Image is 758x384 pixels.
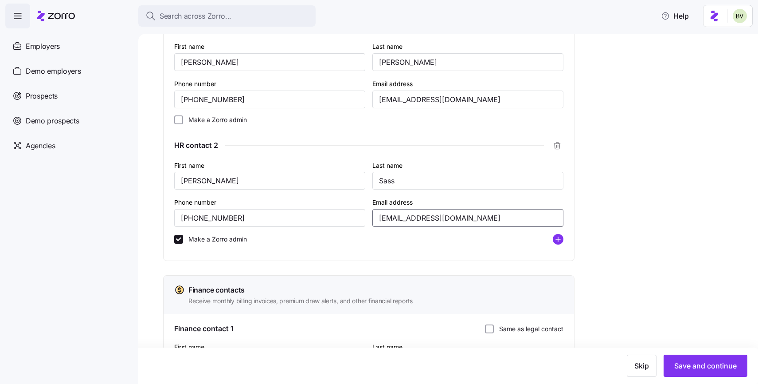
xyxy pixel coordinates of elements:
[174,42,204,51] label: First name
[26,66,81,77] span: Demo employers
[372,91,563,108] input: Type email address
[661,11,689,21] span: Help
[174,209,365,227] input: (212) 456-7890
[372,198,413,207] label: Email address
[5,108,131,133] a: Demo prospects
[664,355,747,377] button: Save and continue
[372,79,413,89] label: Email address
[160,11,231,22] span: Search across Zorro...
[5,83,131,108] a: Prospects
[188,297,413,305] span: Receive monthly billing invoices, premium draw alerts, and other financial reports
[674,360,737,371] span: Save and continue
[174,91,365,108] input: (212) 456-7890
[174,53,365,71] input: Type first name
[26,91,58,102] span: Prospects
[174,161,204,170] label: First name
[188,285,245,296] span: Finance contacts
[372,53,563,71] input: Type last name
[26,41,60,52] span: Employers
[183,115,247,124] label: Make a Zorro admin
[183,235,247,244] label: Make a Zorro admin
[5,133,131,158] a: Agencies
[174,79,216,89] label: Phone number
[174,342,204,352] label: First name
[138,5,316,27] button: Search across Zorro...
[553,234,563,245] svg: add icon
[627,355,656,377] button: Skip
[174,323,234,334] span: Finance contact 1
[372,209,563,227] input: Type email address
[372,161,402,170] label: Last name
[494,325,563,333] label: Same as legal contact
[372,42,402,51] label: Last name
[174,198,216,207] label: Phone number
[654,7,696,25] button: Help
[5,34,131,59] a: Employers
[372,342,402,352] label: Last name
[26,140,55,151] span: Agencies
[372,172,563,190] input: Type last name
[634,360,649,371] span: Skip
[5,59,131,83] a: Demo employers
[26,115,79,127] span: Demo prospects
[733,9,747,23] img: 676487ef2089eb4995defdc85707b4f5
[174,172,365,190] input: Type first name
[174,140,218,151] span: HR contact 2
